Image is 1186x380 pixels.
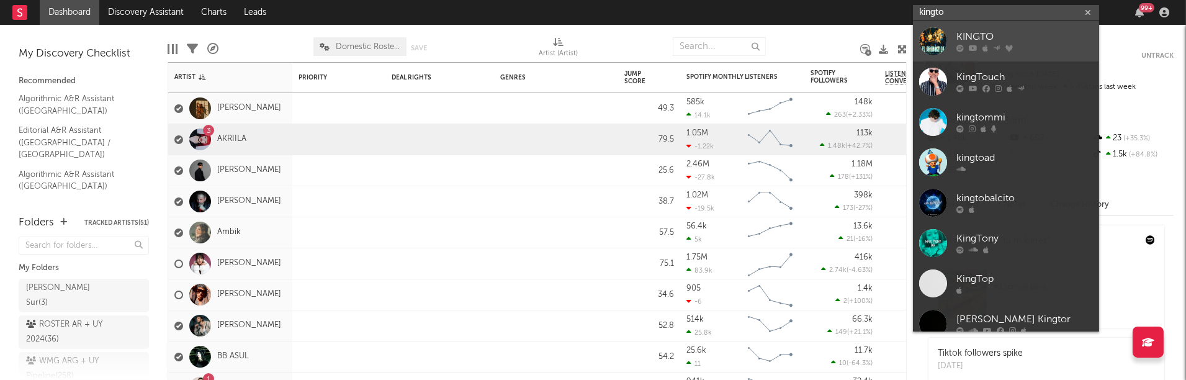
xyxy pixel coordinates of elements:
[686,222,707,230] div: 56.4k
[168,31,177,67] div: Edit Columns
[500,74,581,81] div: Genres
[885,101,947,116] div: 25 %
[821,266,873,274] div: ( )
[885,132,947,147] div: 11 %
[913,61,1099,102] a: KingTouch
[885,163,947,178] div: 48 %
[19,168,137,193] a: Algorithmic A&R Assistant ([GEOGRAPHIC_DATA])
[848,267,871,274] span: -4.63 %
[838,174,849,181] span: 178
[956,30,1093,45] div: KINGTO
[913,102,1099,142] a: kingtommi
[19,279,149,312] a: [PERSON_NAME] Sur(3)
[187,31,198,67] div: Filters
[174,73,267,81] div: Artist
[856,129,873,137] div: 113k
[843,205,853,212] span: 173
[742,217,798,248] svg: Chart title
[742,93,798,124] svg: Chart title
[686,266,712,274] div: 83.9k
[624,256,674,271] div: 75.1
[1135,7,1144,17] button: 99+
[19,315,149,349] a: ROSTER AR + UY 2024(36)
[854,191,873,199] div: 398k
[19,47,149,61] div: My Discovery Checklist
[19,92,137,117] a: Algorithmic A&R Assistant ([GEOGRAPHIC_DATA])
[686,360,701,368] div: 11
[885,256,947,271] div: 24 %
[829,267,847,274] span: 2.74k
[826,111,873,119] div: ( )
[852,315,873,323] div: 66.3k
[956,232,1093,247] div: KingTony
[19,124,137,161] a: Editorial A&R Assistant ([GEOGRAPHIC_DATA] / [GEOGRAPHIC_DATA])
[686,129,708,137] div: 1.05M
[855,236,871,243] span: -16 %
[686,253,708,261] div: 1.75M
[217,289,281,300] a: [PERSON_NAME]
[624,225,674,240] div: 57.5
[539,47,578,61] div: Artist (Artist)
[855,205,871,212] span: -27 %
[686,297,702,305] div: -6
[539,31,578,67] div: Artist (Artist)
[673,37,766,56] input: Search...
[938,360,1023,373] div: [DATE]
[851,174,871,181] span: +131 %
[835,297,873,305] div: ( )
[19,261,149,276] div: My Folders
[885,70,928,85] span: Listener Conversion
[885,287,947,302] div: 154 %
[1091,147,1174,163] div: 1.5k
[26,317,114,347] div: ROSTER AR + UY 2024 ( 36 )
[392,74,457,81] div: Deal Rights
[742,342,798,373] svg: Chart title
[217,320,281,331] a: [PERSON_NAME]
[956,151,1093,166] div: kingtoad
[686,315,704,323] div: 514k
[1127,152,1157,158] span: +84.8 %
[624,70,655,85] div: Jump Score
[843,298,847,305] span: 2
[828,143,845,150] span: 1.48k
[885,350,947,364] div: 46 %
[686,160,709,168] div: 2.46M
[217,134,246,145] a: AKRIILA
[855,346,873,355] div: 11.7k
[686,173,715,181] div: -27.8k
[624,319,674,333] div: 52.8
[217,103,281,114] a: [PERSON_NAME]
[624,163,674,178] div: 25.6
[624,101,674,116] div: 49.3
[217,196,281,207] a: [PERSON_NAME]
[913,263,1099,304] a: KingTop
[686,346,706,355] div: 25.6k
[1141,50,1174,62] button: Untrack
[19,237,149,255] input: Search for folders...
[1139,3,1154,12] div: 99 +
[847,236,853,243] span: 21
[217,258,281,269] a: [PERSON_NAME]
[885,194,947,209] div: 39 %
[956,111,1093,125] div: kingtommi
[913,304,1099,344] a: [PERSON_NAME] Kingtor
[19,215,54,230] div: Folders
[742,186,798,217] svg: Chart title
[820,142,873,150] div: ( )
[835,204,873,212] div: ( )
[299,74,348,81] div: Priority
[956,70,1093,85] div: KingTouch
[834,112,846,119] span: 263
[855,98,873,106] div: 148k
[885,319,947,333] div: 13 %
[938,347,1023,360] div: Tiktok followers spike
[1091,130,1174,147] div: 23
[217,227,241,238] a: Ambik
[853,222,873,230] div: 13.6k
[26,281,114,310] div: [PERSON_NAME] Sur ( 3 )
[913,21,1099,61] a: KINGTO
[742,155,798,186] svg: Chart title
[686,235,702,243] div: 5k
[913,183,1099,223] a: kingtobalcito
[956,312,1093,327] div: [PERSON_NAME] Kingtor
